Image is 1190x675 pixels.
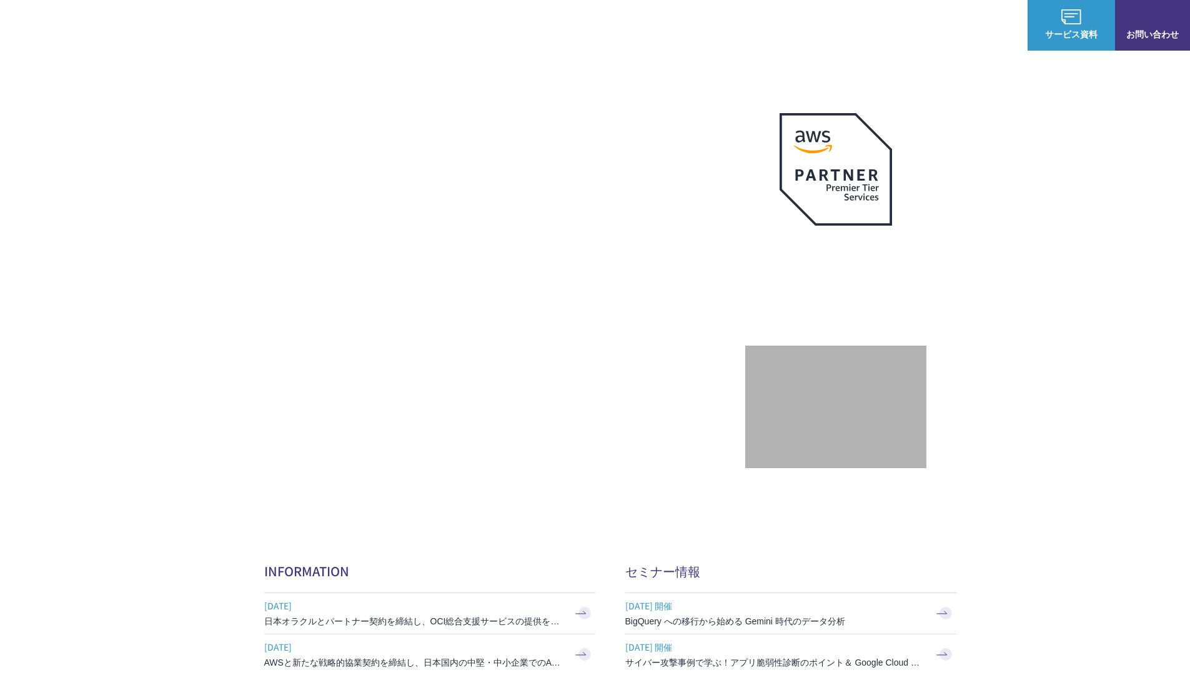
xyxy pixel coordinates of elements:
a: [DATE] 日本オラクルとパートナー契約を締結し、OCI総合支援サービスの提供を開始 [264,593,595,634]
p: 強み [595,19,625,32]
span: サービス資料 [1028,27,1115,41]
span: お問い合わせ [1115,27,1190,41]
span: [DATE] [264,637,564,656]
p: 最上位プレミアティア サービスパートナー [765,241,907,289]
p: AWSの導入からコスト削減、 構成・運用の最適化からデータ活用まで 規模や業種業態を問わない マネージドサービスで [264,138,745,193]
img: AWS請求代行サービス 統合管理プラン [497,363,721,424]
a: AWS総合支援サービス C-Chorus NHN テコラスAWS総合支援サービス [19,10,234,40]
h3: AWSと新たな戦略的協業契約を締結し、日本国内の中堅・中小企業でのAWS活用を加速 [264,656,564,669]
h3: BigQuery への移行から始める Gemini 時代のデータ分析 [625,615,925,627]
img: 契約件数 [770,364,901,456]
a: [DATE] 開催 BigQuery への移行から始める Gemini 時代のデータ分析 [625,593,956,634]
a: ログイン [980,19,1015,32]
p: ナレッジ [908,19,955,32]
h2: INFORMATION [264,562,595,580]
em: AWS [821,241,850,259]
img: お問い合わせ [1143,9,1163,24]
span: [DATE] [264,596,564,615]
p: サービス [650,19,698,32]
p: 業種別ソリューション [723,19,823,32]
h3: サイバー攻撃事例で学ぶ！アプリ脆弱性診断のポイント＆ Google Cloud セキュリティ対策 [625,656,925,669]
h1: AWS ジャーニーの 成功を実現 [264,206,745,326]
h2: セミナー情報 [625,562,956,580]
span: [DATE] 開催 [625,637,925,656]
span: [DATE] 開催 [625,596,925,615]
img: AWS総合支援サービス C-Chorus サービス資料 [1061,9,1081,24]
a: [DATE] 開催 サイバー攻撃事例で学ぶ！アプリ脆弱性診断のポイント＆ Google Cloud セキュリティ対策 [625,634,956,675]
span: NHN テコラス AWS総合支援サービス [144,12,234,38]
h3: 日本オラクルとパートナー契約を締結し、OCI総合支援サービスの提供を開始 [264,615,564,627]
a: [DATE] AWSと新たな戦略的協業契約を締結し、日本国内の中堅・中小企業でのAWS活用を加速 [264,634,595,675]
img: AWSとの戦略的協業契約 締結 [264,363,489,424]
img: AWSプレミアティアサービスパートナー [780,113,892,226]
a: 導入事例 [848,19,883,32]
